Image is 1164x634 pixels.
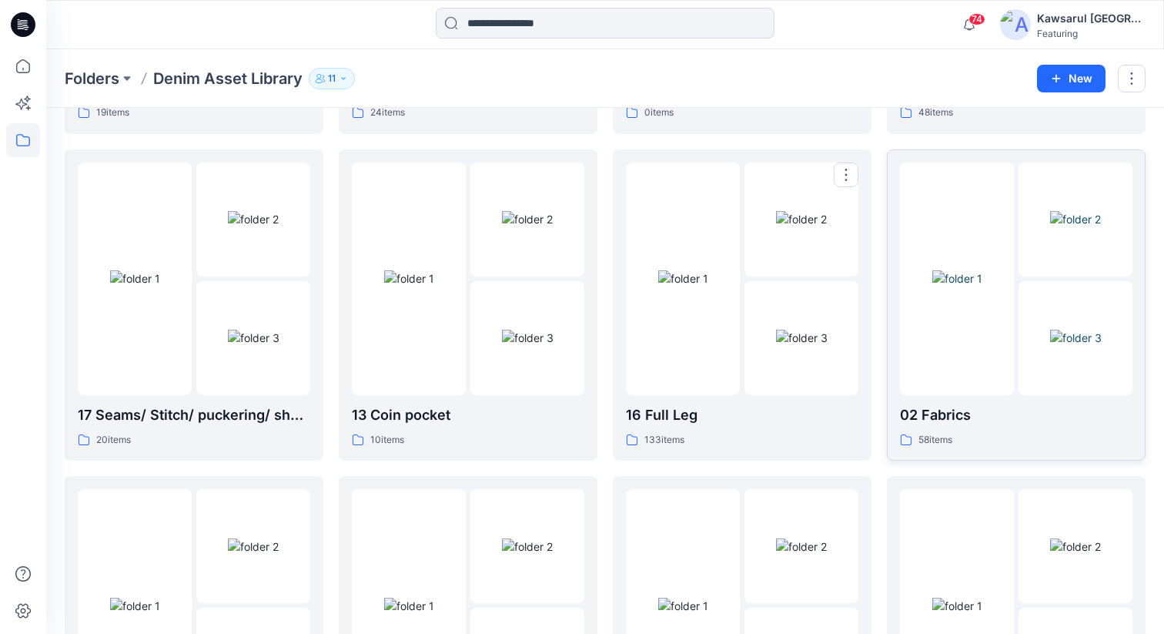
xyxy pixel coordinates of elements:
[626,404,858,426] p: 16 Full Leg
[918,105,953,121] p: 48 items
[384,598,434,614] img: folder 1
[776,211,827,227] img: folder 2
[658,270,708,287] img: folder 1
[110,270,160,287] img: folder 1
[1050,211,1101,227] img: folder 2
[968,13,985,25] span: 74
[932,598,982,614] img: folder 1
[153,68,303,89] p: Denim Asset Library
[370,432,404,448] p: 10 items
[96,432,131,448] p: 20 items
[887,149,1146,461] a: folder 1folder 2folder 302 Fabrics58items
[644,105,674,121] p: 0 items
[613,149,871,461] a: folder 1folder 2folder 316 Full Leg133items
[1037,28,1145,39] div: Featuring
[932,270,982,287] img: folder 1
[228,330,279,346] img: folder 3
[918,432,952,448] p: 58 items
[502,330,554,346] img: folder 3
[1037,65,1105,92] button: New
[339,149,597,461] a: folder 1folder 2folder 313 Coin pocket10items
[644,432,684,448] p: 133 items
[352,404,584,426] p: 13 Coin pocket
[1050,330,1102,346] img: folder 3
[370,105,405,121] p: 24 items
[900,404,1132,426] p: 02 Fabrics
[502,211,553,227] img: folder 2
[328,70,336,87] p: 11
[228,211,279,227] img: folder 2
[776,538,827,555] img: folder 2
[502,538,553,555] img: folder 2
[110,598,160,614] img: folder 1
[1050,538,1101,555] img: folder 2
[78,404,310,426] p: 17 Seams/ Stitch/ puckering/ shadows
[96,105,129,121] p: 19 items
[309,68,355,89] button: 11
[384,270,434,287] img: folder 1
[65,68,119,89] a: Folders
[1037,9,1145,28] div: Kawsarul [GEOGRAPHIC_DATA]
[228,538,279,555] img: folder 2
[776,330,828,346] img: folder 3
[658,598,708,614] img: folder 1
[1000,9,1031,40] img: avatar
[65,149,323,461] a: folder 1folder 2folder 317 Seams/ Stitch/ puckering/ shadows20items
